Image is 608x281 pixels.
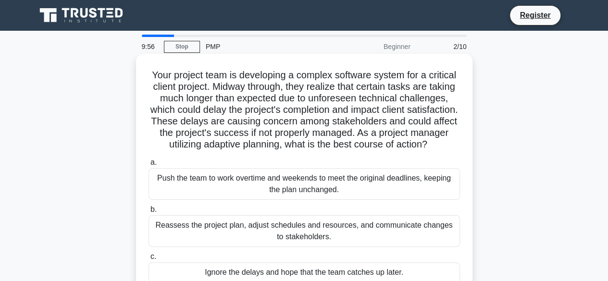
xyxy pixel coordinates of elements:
[150,252,156,260] span: c.
[514,9,556,21] a: Register
[148,69,461,151] h5: Your project team is developing a complex software system for a critical client project. Midway t...
[136,37,164,56] div: 9:56
[200,37,332,56] div: PMP
[164,41,200,53] a: Stop
[150,158,157,166] span: a.
[150,205,157,213] span: b.
[416,37,472,56] div: 2/10
[149,215,460,247] div: Reassess the project plan, adjust schedules and resources, and communicate changes to stakeholders.
[149,168,460,200] div: Push the team to work overtime and weekends to meet the original deadlines, keeping the plan unch...
[332,37,416,56] div: Beginner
